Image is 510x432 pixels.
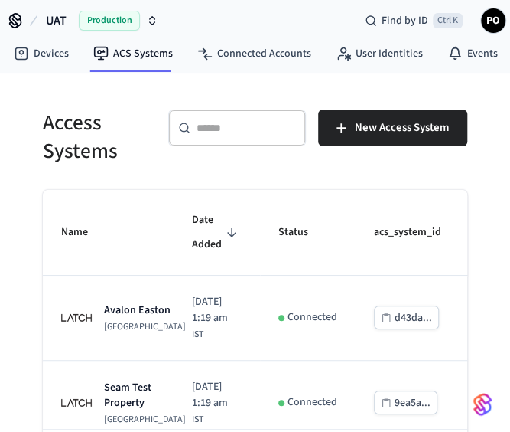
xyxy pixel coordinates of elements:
a: User Identities [323,40,435,67]
div: Asia/Calcutta [192,294,242,342]
img: Latch Building Logo [61,303,92,333]
p: Connected [287,309,337,326]
p: Seam Test Property [104,380,186,411]
span: New Access System [355,118,449,138]
img: SeamLogoGradient.69752ec5.svg [473,392,492,417]
div: Asia/Calcutta [192,379,242,427]
p: [GEOGRAPHIC_DATA] [104,321,186,333]
span: IST [192,413,203,427]
span: Date Added [192,208,242,257]
div: d43da... [395,309,432,328]
a: Events [435,40,510,67]
h5: Access Systems [43,110,150,165]
button: d43da... [374,306,439,329]
span: acs_system_id [374,221,461,244]
span: Status [278,221,328,244]
a: Connected Accounts [185,40,323,67]
span: Name [61,221,108,244]
span: PO [482,10,504,31]
p: [GEOGRAPHIC_DATA] [104,414,186,426]
span: Ctrl K [433,13,463,28]
span: Production [79,11,140,31]
span: [DATE] 1:19 am [192,379,242,411]
p: Connected [287,394,337,411]
span: IST [192,328,203,342]
img: Latch Building Logo [61,388,92,418]
a: Devices [2,40,81,67]
button: New Access System [318,110,467,146]
button: 9ea5a... [374,391,437,414]
div: 9ea5a... [395,394,430,413]
a: ACS Systems [81,40,185,67]
div: Find by IDCtrl K [352,7,475,34]
p: Avalon Easton [104,303,186,318]
span: UAT [46,11,67,30]
button: PO [481,8,505,33]
span: [DATE] 1:19 am [192,294,242,326]
span: Find by ID [382,13,428,28]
